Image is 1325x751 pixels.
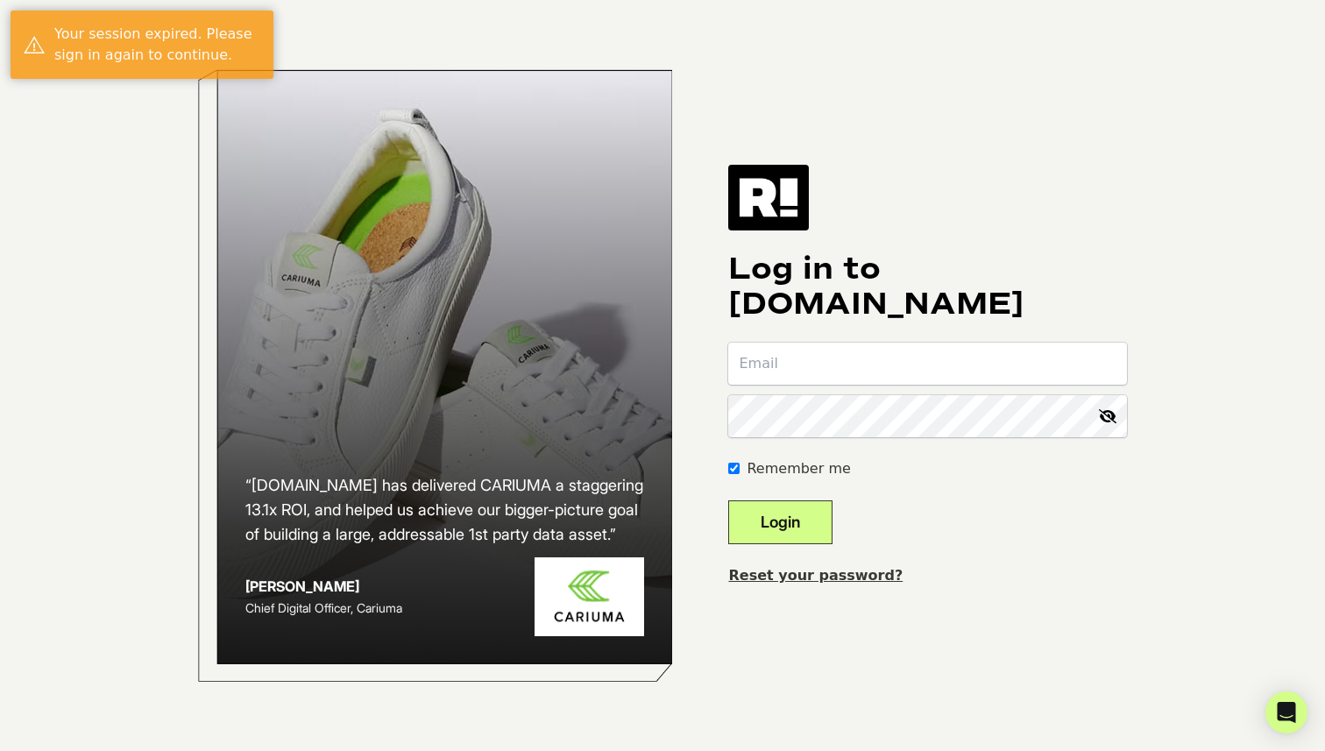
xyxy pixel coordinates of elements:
[54,24,260,66] div: Your session expired. Please sign in again to continue.
[747,458,850,479] label: Remember me
[728,567,903,584] a: Reset your password?
[728,252,1127,322] h1: Log in to [DOMAIN_NAME]
[245,473,645,547] h2: “[DOMAIN_NAME] has delivered CARIUMA a staggering 13.1x ROI, and helped us achieve our bigger-pic...
[728,500,833,544] button: Login
[1265,691,1307,733] div: Open Intercom Messenger
[535,557,644,637] img: Cariuma
[728,343,1127,385] input: Email
[728,165,809,230] img: Retention.com
[245,577,359,595] strong: [PERSON_NAME]
[245,600,402,615] span: Chief Digital Officer, Cariuma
